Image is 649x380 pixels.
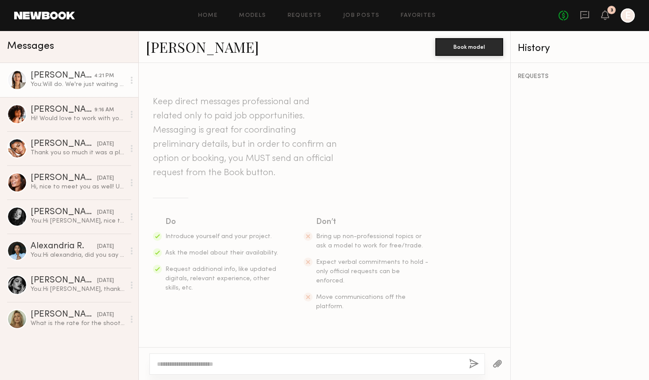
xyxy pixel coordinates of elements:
button: Book model [435,38,503,56]
div: [DATE] [97,243,114,251]
div: You: Will do. We're just waiting on our hmua. Other than that everyone is available on 9/29. When... [31,80,125,89]
div: 9:16 AM [94,106,114,114]
a: Home [198,13,218,19]
span: Expect verbal commitments to hold - only official requests can be enforced. [316,259,428,284]
div: Hi, nice to meet you as well! Unfortunately I’ll be out of town until the 28th so I won’t be able... [31,183,125,191]
div: Alexandria R. [31,242,97,251]
a: Book model [435,43,503,50]
div: [DATE] [97,277,114,285]
div: [PERSON_NAME] [31,71,94,80]
span: Introduce yourself and your project. [165,234,272,239]
span: Ask the model about their availability. [165,250,278,256]
div: Don’t [316,216,430,228]
div: Do [165,216,279,228]
div: 3 [610,8,613,13]
div: History [518,43,642,54]
span: Messages [7,41,54,51]
div: [DATE] [97,208,114,217]
a: Requests [288,13,322,19]
div: [PERSON_NAME] [31,276,97,285]
span: Move communications off the platform. [316,294,406,309]
div: You: Hi [PERSON_NAME], thank you for letting us know! [31,285,125,294]
a: Job Posts [343,13,380,19]
span: Bring up non-professional topics or ask a model to work for free/trade. [316,234,423,249]
a: Models [239,13,266,19]
div: [PERSON_NAME] [31,174,97,183]
header: Keep direct messages professional and related only to paid job opportunities. Messaging is great ... [153,95,339,180]
a: Favorites [401,13,436,19]
div: [PERSON_NAME] [31,140,97,149]
div: Thank you so much it was a pleasure working together! :) [31,149,125,157]
a: E [621,8,635,23]
div: [PERSON_NAME] [31,310,97,319]
div: You: Hi alexandria, did you say you were coming in at 12:30pm tmr? [31,251,125,259]
div: [PERSON_NAME] [31,106,94,114]
div: Hi! Would love to work with you again. Yes I am available! [31,114,125,123]
div: 4:21 PM [94,72,114,80]
div: REQUESTS [518,74,642,80]
div: What is the rate for the shoot? Thanks! [31,319,125,328]
div: [DATE] [97,311,114,319]
div: [PERSON_NAME] [31,208,97,217]
span: Request additional info, like updated digitals, relevant experience, other skills, etc. [165,266,276,291]
div: [DATE] [97,174,114,183]
a: [PERSON_NAME] [146,37,259,56]
div: You: Hi [PERSON_NAME], nice to meet you. We sent out a casting invitation [DATE] and wanted to fo... [31,217,125,225]
div: [DATE] [97,140,114,149]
